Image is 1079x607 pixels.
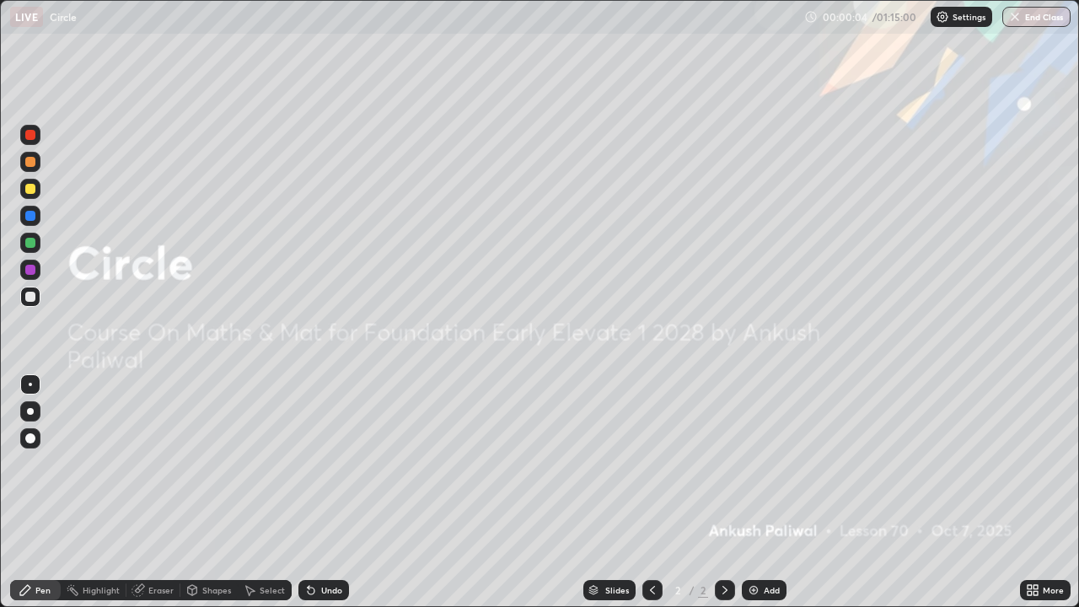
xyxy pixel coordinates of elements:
p: Circle [50,10,77,24]
img: add-slide-button [747,583,760,597]
img: class-settings-icons [936,10,949,24]
div: Undo [321,586,342,594]
div: 2 [669,585,686,595]
p: LIVE [15,10,38,24]
div: Shapes [202,586,231,594]
div: Eraser [148,586,174,594]
div: Pen [35,586,51,594]
img: end-class-cross [1008,10,1022,24]
div: More [1043,586,1064,594]
div: Select [260,586,285,594]
div: Highlight [83,586,120,594]
div: Add [764,586,780,594]
button: End Class [1002,7,1071,27]
div: Slides [605,586,629,594]
div: / [690,585,695,595]
div: 2 [698,583,708,598]
p: Settings [953,13,985,21]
